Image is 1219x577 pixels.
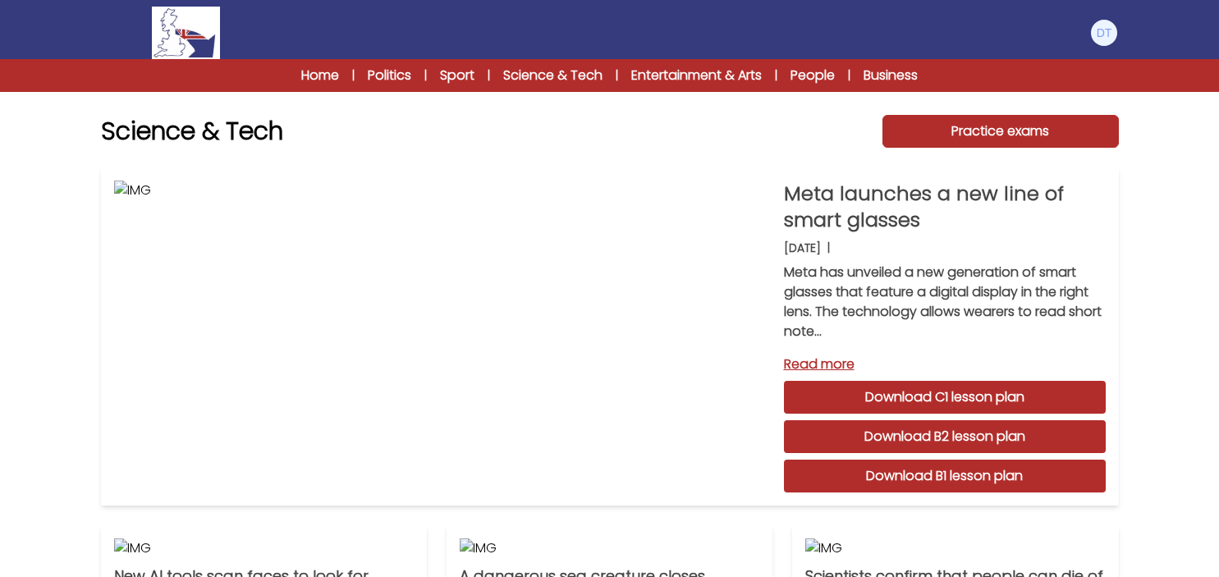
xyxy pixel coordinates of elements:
p: [DATE] [784,240,821,256]
p: Meta has unveiled a new generation of smart glasses that feature a digital display in the right l... [784,263,1106,341]
img: IMG [460,538,759,558]
span: | [352,67,355,84]
img: Logo [152,7,219,59]
span: | [616,67,618,84]
span: | [488,67,490,84]
img: IMG [114,538,414,558]
a: Sport [440,66,474,85]
a: Entertainment & Arts [631,66,762,85]
a: Business [864,66,918,85]
a: Download B2 lesson plan [784,420,1106,453]
img: Diana Tocutiu [1091,20,1117,46]
img: IMG [805,538,1105,558]
b: | [827,240,830,256]
a: Practice exams [882,115,1119,148]
a: Read more [784,355,1106,374]
a: Logo [101,7,272,59]
a: Download C1 lesson plan [784,381,1106,414]
a: People [791,66,835,85]
img: IMG [114,181,771,492]
span: | [775,67,777,84]
h1: Science & Tech [101,117,283,146]
a: Home [301,66,339,85]
a: Politics [368,66,411,85]
p: Meta launches a new line of smart glasses [784,181,1106,233]
a: Download B1 lesson plan [784,460,1106,492]
a: Science & Tech [503,66,603,85]
span: | [424,67,427,84]
span: | [848,67,850,84]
